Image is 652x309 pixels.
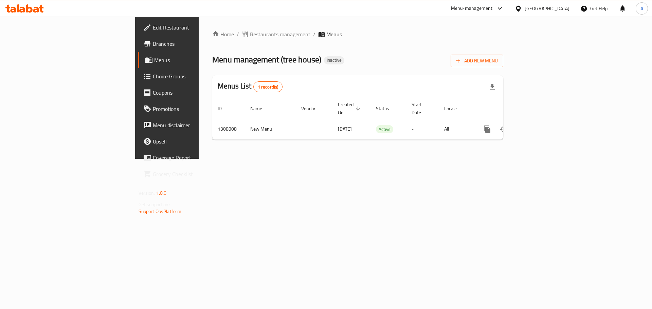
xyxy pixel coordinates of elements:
[138,117,244,133] a: Menu disclaimer
[138,150,244,166] a: Coverage Report
[484,79,501,95] div: Export file
[138,19,244,36] a: Edit Restaurant
[253,81,283,92] div: Total records count
[376,125,393,133] span: Active
[451,55,503,67] button: Add New Menu
[495,121,512,137] button: Change Status
[212,30,503,38] nav: breadcrumb
[338,124,352,133] span: [DATE]
[218,104,231,113] span: ID
[439,119,474,139] td: All
[218,81,283,92] h2: Menus List
[153,72,239,80] span: Choice Groups
[324,57,344,63] span: Inactive
[138,84,244,101] a: Coupons
[138,68,244,84] a: Choice Groups
[139,200,170,209] span: Get support on:
[154,56,239,64] span: Menus
[138,166,244,182] a: Grocery Checklist
[153,121,239,129] span: Menu disclaimer
[242,30,310,38] a: Restaurants management
[444,104,466,113] span: Locale
[376,104,398,113] span: Status
[406,119,439,139] td: -
[474,98,550,119] th: Actions
[138,36,244,52] a: Branches
[138,52,244,68] a: Menus
[451,4,493,13] div: Menu-management
[250,30,310,38] span: Restaurants management
[153,105,239,113] span: Promotions
[138,101,244,117] a: Promotions
[326,30,342,38] span: Menus
[479,121,495,137] button: more
[153,154,239,162] span: Coverage Report
[245,119,296,139] td: New Menu
[456,57,498,65] span: Add New Menu
[138,133,244,150] a: Upsell
[640,5,643,12] span: A
[525,5,569,12] div: [GEOGRAPHIC_DATA]
[153,137,239,146] span: Upsell
[153,23,239,32] span: Edit Restaurant
[301,104,324,113] span: Vendor
[139,189,155,197] span: Version:
[153,170,239,178] span: Grocery Checklist
[212,98,550,140] table: enhanced table
[153,40,239,48] span: Branches
[338,100,362,117] span: Created On
[156,189,167,197] span: 1.0.0
[139,207,182,216] a: Support.OpsPlatform
[412,100,431,117] span: Start Date
[153,89,239,97] span: Coupons
[376,125,393,133] div: Active
[313,30,315,38] li: /
[250,104,271,113] span: Name
[212,52,321,67] span: Menu management ( tree house )
[324,56,344,64] div: Inactive
[254,84,283,90] span: 1 record(s)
